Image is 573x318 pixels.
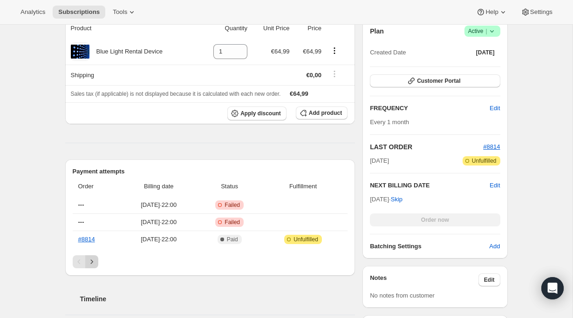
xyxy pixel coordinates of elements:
th: Price [292,18,324,39]
span: €0,00 [306,72,321,79]
button: Add product [296,106,348,119]
button: Shipping actions [327,69,342,79]
span: Failed [225,219,240,226]
span: Tools [113,8,127,16]
span: No notes from customer [370,292,435,299]
th: Unit Price [250,18,292,39]
button: Product actions [327,46,342,56]
button: Analytics [15,6,51,19]
span: --- [78,219,84,225]
h3: Notes [370,273,478,286]
span: Every 1 month [370,119,409,126]
span: Skip [391,195,402,204]
div: Blue Light Rental Device [89,47,163,56]
span: | [485,27,487,35]
button: Tools [107,6,142,19]
span: Edit [484,276,495,284]
span: Edit [490,104,500,113]
span: Paid [227,236,238,243]
h2: LAST ORDER [370,142,483,152]
button: Skip [385,192,408,207]
span: [DATE] [370,156,389,166]
span: Status [200,182,258,191]
h2: Payment attempts [73,167,348,176]
span: Created Date [370,48,406,57]
span: Billing date [123,182,195,191]
button: Next [85,255,98,268]
span: Analytics [20,8,45,16]
div: Open Intercom Messenger [541,277,564,299]
th: Product [65,18,198,39]
span: Add [489,242,500,251]
button: Help [471,6,513,19]
th: Shipping [65,65,198,85]
h2: Timeline [80,294,355,304]
span: [DATE] · 22:00 [123,200,195,210]
button: Apply discount [227,106,286,120]
span: Customer Portal [417,77,460,85]
span: €64,99 [271,48,290,55]
h2: FREQUENCY [370,104,490,113]
span: Help [485,8,498,16]
span: Unfulfilled [293,236,318,243]
button: Edit [478,273,500,286]
h6: Batching Settings [370,242,489,251]
h2: NEXT BILLING DATE [370,181,490,190]
span: Subscriptions [58,8,100,16]
span: [DATE] [476,49,495,56]
span: Fulfillment [264,182,342,191]
nav: Pagination [73,255,348,268]
span: Unfulfilled [472,157,497,165]
span: €64,99 [303,48,321,55]
button: Settings [515,6,558,19]
span: Add product [309,109,342,117]
button: Edit [484,101,505,116]
a: #8814 [78,236,95,243]
span: [DATE] · [370,196,402,203]
span: €64,99 [290,90,308,97]
button: Customer Portal [370,74,500,87]
span: [DATE] · 22:00 [123,235,195,244]
span: [DATE] · 22:00 [123,218,195,227]
th: Order [73,176,120,197]
button: Add [484,239,505,254]
span: Failed [225,201,240,209]
th: Quantity [198,18,250,39]
button: Edit [490,181,500,190]
button: Subscriptions [53,6,105,19]
span: Sales tax (if applicable) is not displayed because it is calculated with each new order. [71,91,281,97]
span: --- [78,201,84,208]
span: Apply discount [240,110,281,117]
button: #8814 [483,142,500,152]
h2: Plan [370,26,384,36]
span: Settings [530,8,553,16]
span: Active [468,26,497,36]
button: [DATE] [471,46,500,59]
a: #8814 [483,143,500,150]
